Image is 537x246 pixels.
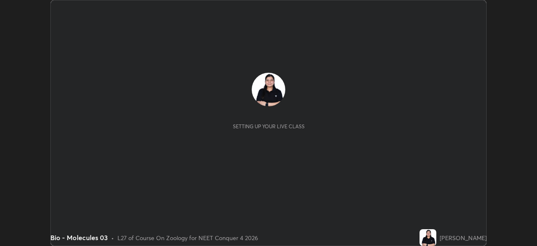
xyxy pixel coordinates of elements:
div: L27 of Course On Zoology for NEET Conquer 4 2026 [117,233,258,242]
div: Bio - Molecules 03 [50,233,108,243]
img: acf0137e63ae4f12bbc307483a07decc.jpg [420,229,436,246]
div: • [111,233,114,242]
div: [PERSON_NAME] [440,233,487,242]
div: Setting up your live class [233,123,305,130]
img: acf0137e63ae4f12bbc307483a07decc.jpg [252,73,285,106]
